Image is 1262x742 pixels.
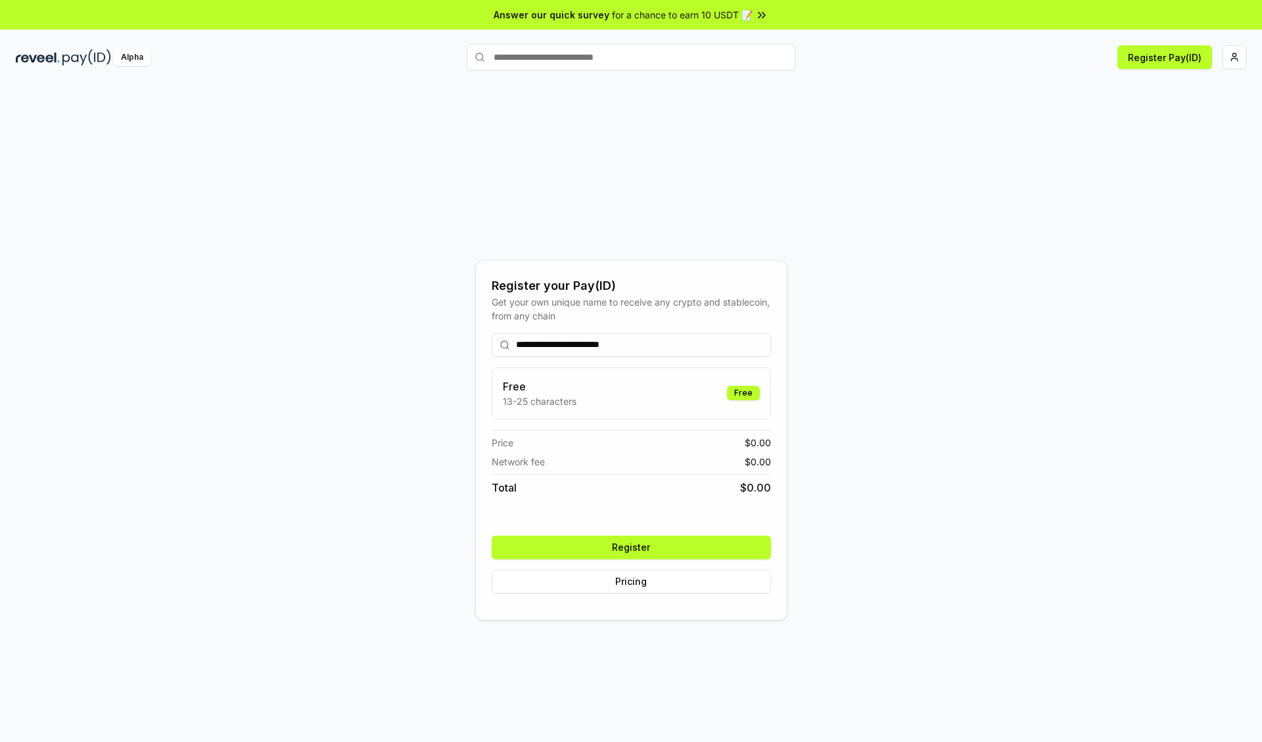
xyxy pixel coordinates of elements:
[745,455,771,469] span: $ 0.00
[492,295,771,323] div: Get your own unique name to receive any crypto and stablecoin, from any chain
[494,8,609,22] span: Answer our quick survey
[1117,45,1212,69] button: Register Pay(ID)
[727,386,760,400] div: Free
[62,49,111,66] img: pay_id
[492,455,545,469] span: Network fee
[492,436,513,450] span: Price
[740,480,771,496] span: $ 0.00
[492,277,771,295] div: Register your Pay(ID)
[492,570,771,593] button: Pricing
[492,480,517,496] span: Total
[503,379,576,394] h3: Free
[492,536,771,559] button: Register
[16,49,60,66] img: reveel_dark
[745,436,771,450] span: $ 0.00
[612,8,753,22] span: for a chance to earn 10 USDT 📝
[503,394,576,408] p: 13-25 characters
[114,49,151,66] div: Alpha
